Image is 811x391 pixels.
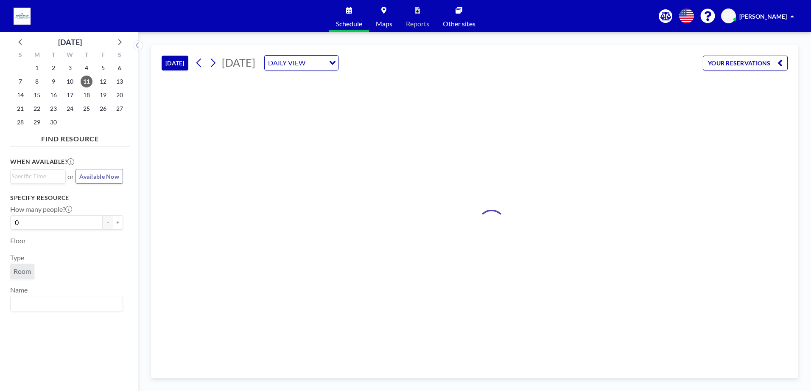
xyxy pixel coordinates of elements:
[81,89,92,101] span: Thursday, September 18, 2025
[10,205,72,214] label: How many people?
[45,50,62,61] div: T
[29,50,45,61] div: M
[48,76,59,87] span: Tuesday, September 9, 2025
[64,103,76,115] span: Wednesday, September 24, 2025
[162,56,188,70] button: [DATE]
[11,298,118,309] input: Search for option
[443,20,475,27] span: Other sites
[10,236,26,245] label: Floor
[14,89,26,101] span: Sunday, September 14, 2025
[79,173,119,180] span: Available Now
[48,103,59,115] span: Tuesday, September 23, 2025
[81,103,92,115] span: Thursday, September 25, 2025
[31,103,43,115] span: Monday, September 22, 2025
[724,12,733,20] span: GC
[31,62,43,74] span: Monday, September 1, 2025
[265,56,338,70] div: Search for option
[14,267,31,276] span: Room
[114,62,126,74] span: Saturday, September 6, 2025
[64,89,76,101] span: Wednesday, September 17, 2025
[97,89,109,101] span: Friday, September 19, 2025
[308,57,324,68] input: Search for option
[10,286,28,294] label: Name
[739,13,787,20] span: [PERSON_NAME]
[114,89,126,101] span: Saturday, September 20, 2025
[67,172,74,181] span: or
[113,215,123,230] button: +
[97,76,109,87] span: Friday, September 12, 2025
[31,76,43,87] span: Monday, September 8, 2025
[48,116,59,128] span: Tuesday, September 30, 2025
[31,89,43,101] span: Monday, September 15, 2025
[81,76,92,87] span: Thursday, September 11, 2025
[97,103,109,115] span: Friday, September 26, 2025
[76,169,123,184] button: Available Now
[703,56,788,70] button: YOUR RESERVATIONS
[222,56,255,69] span: [DATE]
[14,8,31,25] img: organization-logo
[78,50,95,61] div: T
[14,116,26,128] span: Sunday, September 28, 2025
[64,62,76,74] span: Wednesday, September 3, 2025
[31,116,43,128] span: Monday, September 29, 2025
[376,20,392,27] span: Maps
[58,36,82,48] div: [DATE]
[114,76,126,87] span: Saturday, September 13, 2025
[10,131,130,143] h4: FIND RESOURCE
[81,62,92,74] span: Thursday, September 4, 2025
[103,215,113,230] button: -
[10,253,24,262] label: Type
[95,50,111,61] div: F
[336,20,362,27] span: Schedule
[97,62,109,74] span: Friday, September 5, 2025
[266,57,307,68] span: DAILY VIEW
[406,20,429,27] span: Reports
[11,296,123,311] div: Search for option
[11,170,65,183] div: Search for option
[14,103,26,115] span: Sunday, September 21, 2025
[114,103,126,115] span: Saturday, September 27, 2025
[64,76,76,87] span: Wednesday, September 10, 2025
[48,62,59,74] span: Tuesday, September 2, 2025
[48,89,59,101] span: Tuesday, September 16, 2025
[11,172,61,181] input: Search for option
[62,50,78,61] div: W
[111,50,128,61] div: S
[10,194,123,202] h3: Specify resource
[12,50,29,61] div: S
[14,76,26,87] span: Sunday, September 7, 2025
